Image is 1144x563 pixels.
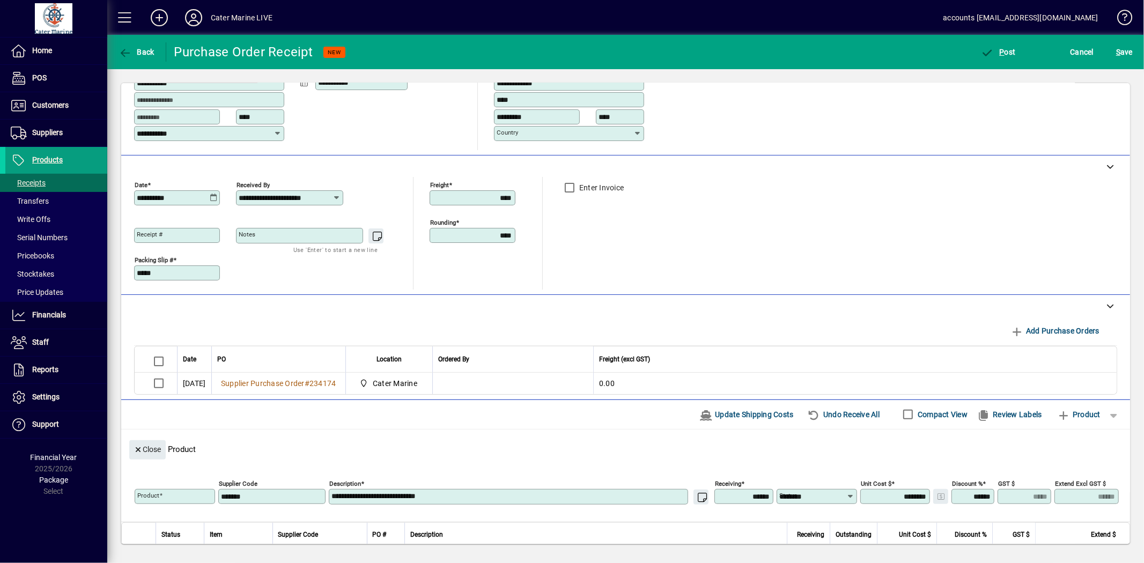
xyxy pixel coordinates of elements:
button: Cancel [1068,42,1097,62]
span: Customers [32,101,69,109]
span: Receipts [11,179,46,187]
span: 234174 [309,379,336,388]
span: Staff [32,338,49,346]
mat-label: Country [497,129,518,136]
span: Home [32,46,52,55]
span: Cater Marine [357,377,422,390]
mat-label: Status [779,492,797,499]
span: Cancel [1071,43,1094,61]
label: Enter Invoice [577,182,624,193]
span: Review Labels [977,406,1042,423]
span: Location [377,353,402,365]
a: Staff [5,329,107,356]
mat-label: Discount % [952,479,983,487]
td: 0.00 [593,373,1117,394]
button: Profile [176,8,211,27]
a: POS [5,65,107,92]
mat-label: Receiving [715,479,741,487]
a: Financials [5,302,107,329]
span: Reports [32,365,58,374]
span: PO [217,353,226,365]
span: Write Offs [11,215,50,224]
div: Purchase Order Receipt [174,43,313,61]
span: P [1000,48,1005,56]
div: Date [183,353,206,365]
div: accounts [EMAIL_ADDRESS][DOMAIN_NAME] [943,9,1098,26]
a: Home [5,38,107,64]
span: Products [32,155,63,164]
a: Receipts [5,174,107,192]
a: Suppliers [5,120,107,146]
span: GST $ [1013,529,1030,540]
div: Cater Marine LIVE [211,9,272,26]
mat-label: Date [135,181,147,188]
a: Supplier Purchase Order#234174 [217,377,340,389]
mat-label: Packing Slip # [135,256,173,263]
span: Cater Marine [373,378,417,389]
mat-label: Extend excl GST $ [1055,479,1106,487]
mat-label: Freight [430,181,449,188]
a: Settings [5,384,107,411]
span: Supplier Code [278,529,319,540]
span: Settings [32,392,60,401]
span: # [305,379,309,388]
div: Product [121,429,1130,462]
span: Package [39,476,68,484]
a: Stocktakes [5,265,107,283]
span: NEW [328,49,341,56]
mat-label: Supplier Code [219,479,257,487]
label: Compact View [916,409,968,420]
a: Knowledge Base [1109,2,1131,37]
mat-label: Unit Cost $ [861,479,891,487]
span: ave [1116,43,1133,61]
a: Pricebooks [5,247,107,265]
span: Ordered By [438,353,469,365]
mat-hint: Use 'Enter' to start a new line [293,243,378,256]
button: Review Labels [973,405,1046,424]
a: Support [5,411,107,438]
div: Freight (excl GST) [599,353,1103,365]
button: Close [129,440,166,460]
button: Add Purchase Orders [1006,321,1104,340]
td: [DATE] [177,373,211,394]
button: Back [116,42,157,62]
app-page-header-button: Close [127,444,168,454]
span: Product [1057,406,1101,423]
span: Extend $ [1091,529,1116,540]
a: Transfers [5,192,107,210]
span: Transfers [11,197,49,205]
span: Pricebooks [11,251,54,260]
mat-label: Receipt # [137,231,163,238]
div: Ordered By [438,353,588,365]
app-page-header-button: Back [107,42,166,62]
span: Serial Numbers [11,233,68,242]
a: Serial Numbers [5,228,107,247]
button: Post [978,42,1018,62]
a: Customers [5,92,107,119]
span: Suppliers [32,128,63,137]
span: Back [119,48,154,56]
button: Update Shipping Costs [695,405,798,424]
span: Date [183,353,196,365]
span: PO # [373,529,387,540]
mat-label: GST $ [998,479,1015,487]
span: Support [32,420,59,428]
span: Receiving [797,529,824,540]
span: Status [161,529,180,540]
span: Financial Year [31,453,77,462]
span: POS [32,73,47,82]
span: Undo Receive All [808,406,880,423]
a: Reports [5,357,107,383]
span: Close [134,441,161,458]
span: Outstanding [836,529,872,540]
button: Add [142,8,176,27]
span: Item [210,529,223,540]
mat-label: Description [329,479,361,487]
a: Write Offs [5,210,107,228]
mat-label: Rounding [430,218,456,226]
span: Unit Cost $ [899,529,931,540]
div: PO [217,353,340,365]
a: Price Updates [5,283,107,301]
span: Stocktakes [11,270,54,278]
span: Price Updates [11,288,63,297]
